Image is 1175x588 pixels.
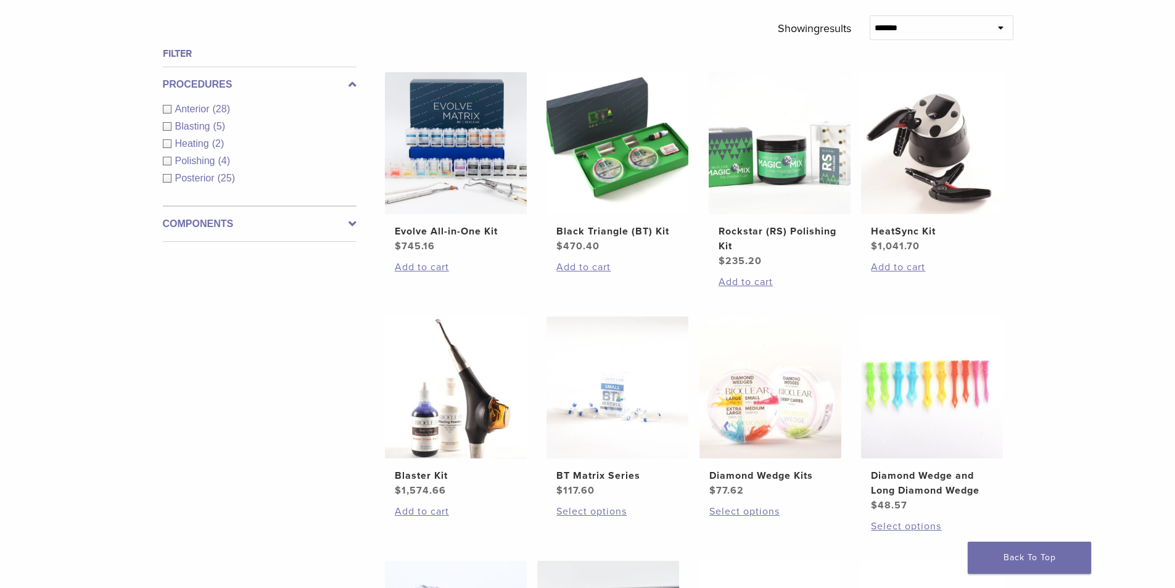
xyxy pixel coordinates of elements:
[546,72,690,254] a: Black Triangle (BT) KitBlack Triangle (BT) Kit $470.40
[556,468,678,483] h2: BT Matrix Series
[871,240,920,252] bdi: 1,041.70
[556,484,563,497] span: $
[395,468,517,483] h2: Blaster Kit
[395,260,517,275] a: Add to cart: “Evolve All-in-One Kit”
[546,317,690,498] a: BT Matrix SeriesBT Matrix Series $117.60
[709,504,831,519] a: Select options for “Diamond Wedge Kits”
[709,468,831,483] h2: Diamond Wedge Kits
[699,317,841,458] img: Diamond Wedge Kits
[719,255,725,267] span: $
[871,468,993,498] h2: Diamond Wedge and Long Diamond Wedge
[719,224,841,254] h2: Rockstar (RS) Polishing Kit
[175,155,218,166] span: Polishing
[546,317,688,458] img: BT Matrix Series
[719,255,762,267] bdi: 235.20
[395,224,517,239] h2: Evolve All-in-One Kit
[556,260,678,275] a: Add to cart: “Black Triangle (BT) Kit”
[709,484,744,497] bdi: 77.62
[384,72,528,254] a: Evolve All-in-One KitEvolve All-in-One Kit $745.16
[556,504,678,519] a: Select options for “BT Matrix Series”
[556,484,595,497] bdi: 117.60
[709,484,716,497] span: $
[778,15,851,41] p: Showing results
[163,77,357,92] label: Procedures
[556,224,678,239] h2: Black Triangle (BT) Kit
[212,138,225,149] span: (2)
[385,317,527,458] img: Blaster Kit
[968,542,1091,574] a: Back To Top
[871,260,993,275] a: Add to cart: “HeatSync Kit”
[871,499,878,511] span: $
[861,72,1003,214] img: HeatSync Kit
[871,499,907,511] bdi: 48.57
[175,121,213,131] span: Blasting
[384,317,528,498] a: Blaster KitBlaster Kit $1,574.66
[163,46,357,61] h4: Filter
[175,138,212,149] span: Heating
[163,217,357,231] label: Components
[385,72,527,214] img: Evolve All-in-One Kit
[546,72,688,214] img: Black Triangle (BT) Kit
[556,240,563,252] span: $
[699,317,843,498] a: Diamond Wedge KitsDiamond Wedge Kits $77.62
[719,275,841,289] a: Add to cart: “Rockstar (RS) Polishing Kit”
[860,72,1004,254] a: HeatSync KitHeatSync Kit $1,041.70
[395,504,517,519] a: Add to cart: “Blaster Kit”
[213,104,230,114] span: (28)
[395,240,402,252] span: $
[708,72,852,268] a: Rockstar (RS) Polishing KitRockstar (RS) Polishing Kit $235.20
[556,240,600,252] bdi: 470.40
[218,173,235,183] span: (25)
[218,155,230,166] span: (4)
[861,317,1003,458] img: Diamond Wedge and Long Diamond Wedge
[175,173,218,183] span: Posterior
[175,104,213,114] span: Anterior
[871,224,993,239] h2: HeatSync Kit
[395,484,402,497] span: $
[213,121,225,131] span: (5)
[871,240,878,252] span: $
[860,317,1004,513] a: Diamond Wedge and Long Diamond WedgeDiamond Wedge and Long Diamond Wedge $48.57
[395,484,446,497] bdi: 1,574.66
[709,72,851,214] img: Rockstar (RS) Polishing Kit
[871,519,993,534] a: Select options for “Diamond Wedge and Long Diamond Wedge”
[395,240,435,252] bdi: 745.16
